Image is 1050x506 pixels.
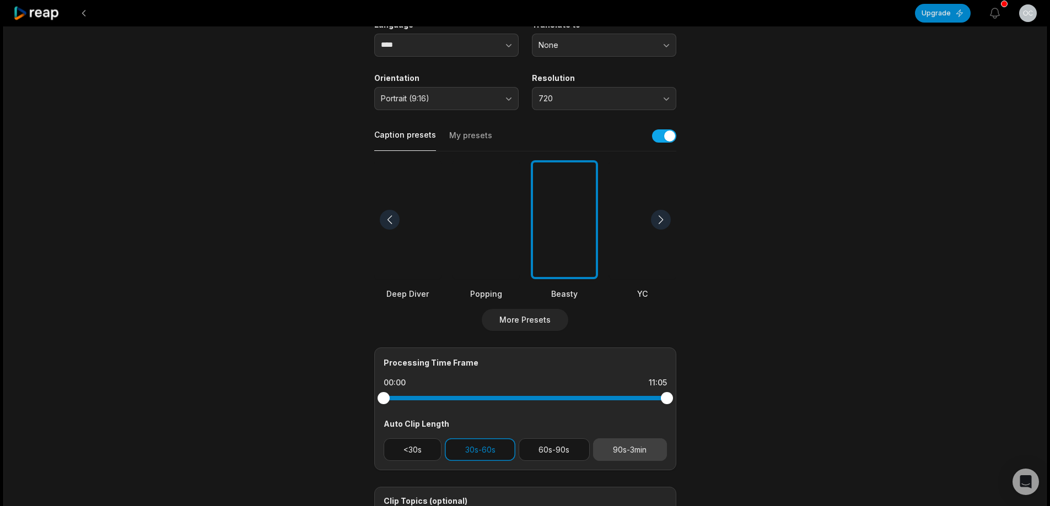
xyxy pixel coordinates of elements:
button: Upgrade [915,4,971,23]
div: Clip Topics (optional) [384,496,667,506]
button: 60s-90s [519,438,590,461]
button: My presets [449,130,492,151]
button: More Presets [482,309,568,331]
div: Deep Diver [374,288,441,300]
div: Processing Time Frame [384,357,667,368]
span: None [539,40,654,50]
button: Caption presets [374,129,436,151]
div: 00:00 [384,377,406,388]
div: Popping [453,288,520,300]
div: YC [609,288,676,300]
button: Portrait (9:16) [374,87,519,110]
span: Portrait (9:16) [381,94,497,104]
label: Resolution [532,73,676,83]
button: 30s-60s [445,438,515,461]
span: 720 [539,94,654,104]
button: None [532,34,676,57]
div: Beasty [531,288,598,300]
div: Open Intercom Messenger [1013,469,1039,495]
label: Orientation [374,73,519,83]
div: Auto Clip Length [384,418,667,429]
button: <30s [384,438,442,461]
button: 90s-3min [593,438,667,461]
button: 720 [532,87,676,110]
div: 11:05 [649,377,667,388]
